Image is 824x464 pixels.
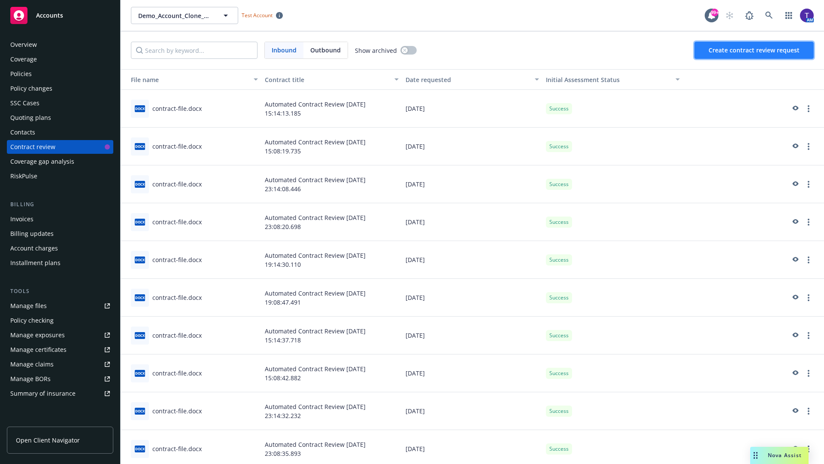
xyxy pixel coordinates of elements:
span: Outbound [303,42,348,58]
a: preview [790,217,800,227]
div: SSC Cases [10,96,39,110]
span: Test Account [238,11,286,20]
input: Search by keyword... [131,42,257,59]
a: Policy checking [7,314,113,327]
div: Toggle SortBy [124,75,248,84]
div: Policy checking [10,314,54,327]
span: Outbound [310,46,341,55]
div: contract-file.docx [152,293,202,302]
div: Automated Contract Review [DATE] 23:14:08.446 [261,165,402,203]
div: [DATE] [402,392,543,430]
span: Success [549,143,569,150]
a: more [803,368,814,379]
a: Policies [7,67,113,81]
div: [DATE] [402,317,543,354]
a: Overview [7,38,113,52]
span: docx [135,332,145,339]
div: [DATE] [402,128,543,165]
div: contract-file.docx [152,104,202,113]
a: Contract review [7,140,113,154]
div: Automated Contract Review [DATE] 19:14:30.110 [261,241,402,279]
span: Initial Assessment Status [546,76,620,84]
a: Installment plans [7,256,113,270]
div: Automated Contract Review [DATE] 15:08:19.735 [261,128,402,165]
div: Automated Contract Review [DATE] 15:08:42.882 [261,354,402,392]
button: Demo_Account_Clone_QA_CR_Tests_Prospect [131,7,238,24]
span: Accounts [36,12,63,19]
span: docx [135,181,145,187]
div: Policy changes [10,82,52,95]
span: docx [135,219,145,225]
span: Success [549,294,569,302]
div: Coverage gap analysis [10,155,74,168]
div: Manage claims [10,357,54,371]
a: Start snowing [721,7,738,24]
div: Manage files [10,299,47,313]
div: Contacts [10,125,35,139]
div: [DATE] [402,279,543,317]
div: Manage certificates [10,343,67,357]
a: Coverage gap analysis [7,155,113,168]
div: contract-file.docx [152,369,202,378]
a: preview [790,330,800,341]
a: Manage BORs [7,372,113,386]
a: Accounts [7,3,113,27]
a: Report a Bug [741,7,758,24]
div: Toggle SortBy [546,75,670,84]
span: Inbound [272,46,297,55]
span: Success [549,218,569,226]
a: more [803,104,814,114]
div: [DATE] [402,165,543,203]
div: Account charges [10,241,58,255]
a: more [803,406,814,416]
a: preview [790,255,800,265]
a: more [803,330,814,341]
a: SSC Cases [7,96,113,110]
div: Overview [10,38,37,52]
span: Success [549,332,569,339]
div: [DATE] [402,354,543,392]
a: Manage files [7,299,113,313]
span: Success [549,256,569,264]
div: Manage BORs [10,372,51,386]
div: File name [124,75,248,84]
div: [DATE] [402,90,543,128]
div: Automated Contract Review [DATE] 23:08:20.698 [261,203,402,241]
a: more [803,444,814,454]
span: Success [549,369,569,377]
div: Tools [7,287,113,296]
div: Contract review [10,140,55,154]
span: Create contract review request [709,46,800,54]
div: Automated Contract Review [DATE] 19:08:47.491 [261,279,402,317]
span: docx [135,446,145,452]
div: contract-file.docx [152,406,202,415]
a: preview [790,444,800,454]
span: Success [549,105,569,113]
a: Account charges [7,241,113,255]
a: Policy changes [7,82,113,95]
a: Manage certificates [7,343,113,357]
span: Success [549,445,569,453]
span: docx [135,294,145,301]
span: Success [549,407,569,415]
span: Nova Assist [768,452,802,459]
img: photo [800,9,814,22]
a: more [803,255,814,265]
div: Drag to move [750,447,761,464]
div: contract-file.docx [152,331,202,340]
a: Quoting plans [7,111,113,125]
a: more [803,179,814,189]
a: preview [790,293,800,303]
div: Automated Contract Review [DATE] 15:14:13.185 [261,90,402,128]
span: Success [549,180,569,188]
div: RiskPulse [10,169,37,183]
a: Coverage [7,52,113,66]
a: RiskPulse [7,169,113,183]
a: preview [790,368,800,379]
a: preview [790,179,800,189]
div: Contract title [265,75,389,84]
button: Date requested [402,69,543,90]
a: Manage claims [7,357,113,371]
span: docx [135,256,145,263]
a: Switch app [780,7,797,24]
